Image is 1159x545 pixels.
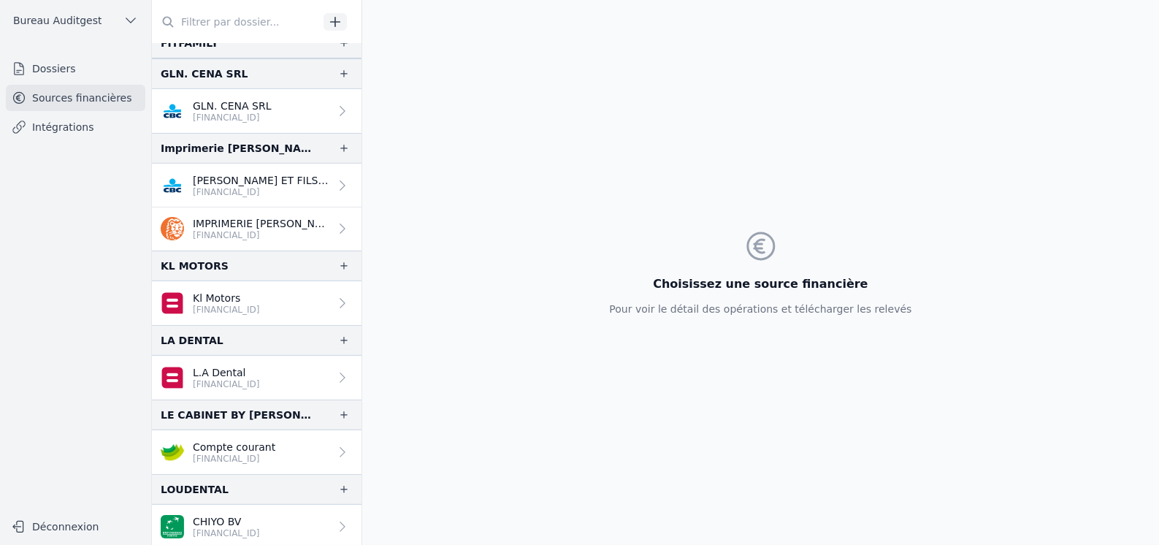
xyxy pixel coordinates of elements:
p: L.A Dental [193,365,260,380]
a: IMPRIMERIE [PERSON_NAME] ET FILS [PERSON_NAME] [FINANCIAL_ID] [152,207,362,251]
p: CHIYO BV [193,514,260,529]
p: Pour voir le détail des opérations et télécharger les relevés [609,302,911,316]
p: GLN. CENA SRL [193,99,272,113]
div: LE CABINET BY [PERSON_NAME] [161,406,315,424]
p: IMPRIMERIE [PERSON_NAME] ET FILS [PERSON_NAME] [193,216,329,231]
p: Kl Motors [193,291,260,305]
div: KL MOTORS [161,257,229,275]
div: FITFAMILY [161,34,218,52]
img: belfius.png [161,291,184,315]
div: LOUDENTAL [161,481,229,498]
a: [PERSON_NAME] ET FILS (IMPRIMERIE) SRL [FINANCIAL_ID] [152,164,362,207]
a: Sources financières [6,85,145,111]
p: [FINANCIAL_ID] [193,378,260,390]
p: [FINANCIAL_ID] [193,527,260,539]
img: crelan.png [161,441,184,464]
p: [FINANCIAL_ID] [193,112,272,123]
a: GLN. CENA SRL [FINANCIAL_ID] [152,89,362,133]
p: [PERSON_NAME] ET FILS (IMPRIMERIE) SRL [193,173,329,188]
input: Filtrer par dossier... [152,9,318,35]
button: Déconnexion [6,515,145,538]
div: GLN. CENA SRL [161,65,248,83]
img: ing.png [161,217,184,240]
div: Imprimerie [PERSON_NAME] et fils [PERSON_NAME] [161,140,315,157]
a: Compte courant [FINANCIAL_ID] [152,430,362,474]
img: belfius.png [161,366,184,389]
p: [FINANCIAL_ID] [193,186,329,198]
a: L.A Dental [FINANCIAL_ID] [152,356,362,400]
span: Bureau Auditgest [13,13,102,28]
button: Bureau Auditgest [6,9,145,32]
p: [FINANCIAL_ID] [193,229,329,241]
p: [FINANCIAL_ID] [193,304,260,316]
img: CBC_CREGBEBB.png [161,99,184,123]
a: Dossiers [6,56,145,82]
img: CBC_CREGBEBB.png [161,174,184,197]
img: BNP_BE_BUSINESS_GEBABEBB.png [161,515,184,538]
a: Intégrations [6,114,145,140]
p: Compte courant [193,440,275,454]
div: LA DENTAL [161,332,223,349]
p: [FINANCIAL_ID] [193,453,275,465]
h3: Choisissez une source financière [609,275,911,293]
a: Kl Motors [FINANCIAL_ID] [152,281,362,325]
